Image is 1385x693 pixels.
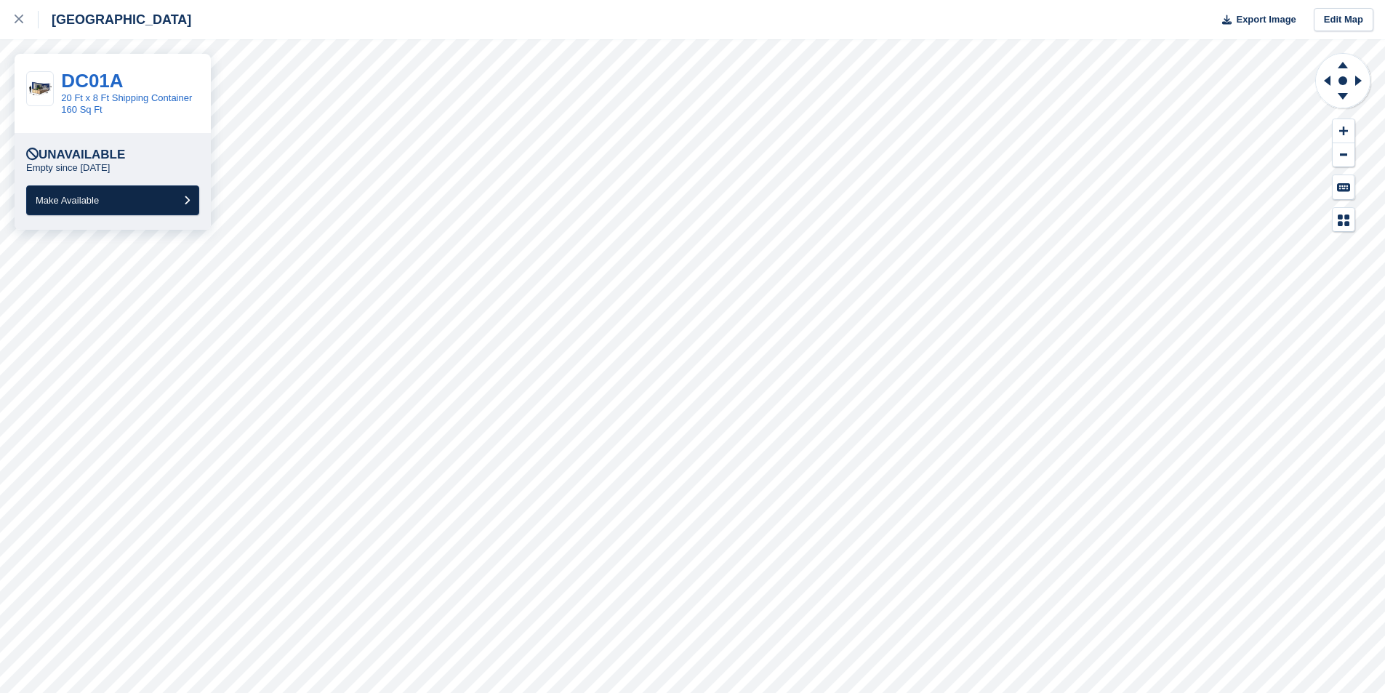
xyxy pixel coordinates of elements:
[1333,119,1354,143] button: Zoom In
[26,162,110,174] p: Empty since [DATE]
[61,70,123,92] a: DC01A
[61,92,192,115] a: 20 Ft x 8 Ft Shipping Container 160 Sq Ft
[26,148,125,162] div: Unavailable
[26,185,199,215] button: Make Available
[1333,175,1354,199] button: Keyboard Shortcuts
[39,11,191,28] div: [GEOGRAPHIC_DATA]
[1236,12,1296,27] span: Export Image
[27,79,53,98] img: 20-ft-container.jpg
[36,195,99,206] span: Make Available
[1213,8,1296,32] button: Export Image
[1333,208,1354,232] button: Map Legend
[1314,8,1373,32] a: Edit Map
[1333,143,1354,167] button: Zoom Out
